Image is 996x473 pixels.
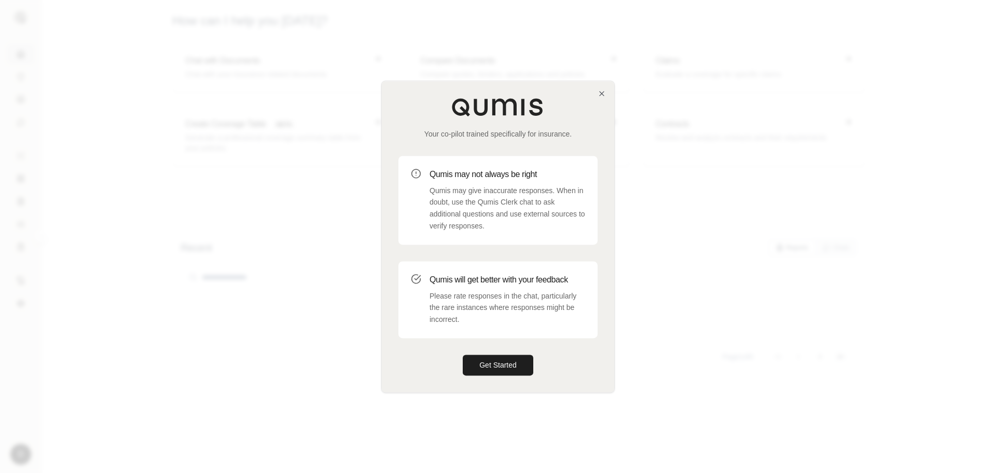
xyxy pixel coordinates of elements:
p: Please rate responses in the chat, particularly the rare instances where responses might be incor... [430,290,585,326]
p: Your co-pilot trained specifically for insurance. [398,129,598,139]
img: Qumis Logo [451,98,545,116]
p: Qumis may give inaccurate responses. When in doubt, use the Qumis Clerk chat to ask additional qu... [430,185,585,232]
button: Get Started [463,355,533,375]
h3: Qumis may not always be right [430,168,585,181]
h3: Qumis will get better with your feedback [430,274,585,286]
